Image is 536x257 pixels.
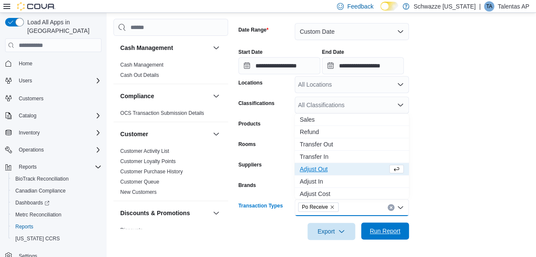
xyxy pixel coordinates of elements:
a: [US_STATE] CCRS [12,234,63,244]
div: Compliance [113,108,228,122]
span: BioTrack Reconciliation [12,174,101,184]
a: Home [15,58,36,69]
span: Customers [19,95,43,102]
p: | [479,1,481,12]
span: Reports [12,222,101,232]
span: Users [15,76,101,86]
span: Customers [15,93,101,103]
span: [US_STATE] CCRS [15,235,60,242]
a: BioTrack Reconciliation [12,174,72,184]
span: Adjust In [300,177,404,186]
span: Catalog [15,111,101,121]
span: Cash Management [120,61,163,68]
button: Adjust In [295,175,409,188]
button: Customer [120,130,209,138]
span: Transfer Out [300,140,404,149]
span: Dashboards [15,199,49,206]
button: Users [2,75,105,87]
a: Customer Activity List [120,148,169,154]
span: Reports [15,162,101,172]
button: Export [307,223,355,240]
a: Cash Management [120,62,163,68]
label: Start Date [238,49,263,55]
span: Home [19,60,32,67]
span: Catalog [19,112,36,119]
button: Adjust Cost [295,188,409,200]
span: TA [486,1,492,12]
input: Press the down key to open a popover containing a calendar. [322,57,404,74]
button: Transfer In [295,151,409,163]
label: Date Range [238,26,269,33]
button: Sales [295,114,409,126]
button: Discounts & Promotions [211,208,221,218]
span: Metrc Reconciliation [12,210,101,220]
button: Home [2,57,105,70]
span: Sales [300,115,404,124]
span: Customer Activity List [120,148,169,155]
span: Reports [19,164,37,170]
span: Run Report [370,227,400,235]
span: Customer Purchase History [120,168,183,175]
a: Cash Out Details [120,72,159,78]
span: BioTrack Reconciliation [15,175,69,182]
button: Open list of options [397,102,404,108]
button: Custom Date [295,23,409,40]
span: Adjust Out [300,165,388,173]
span: Washington CCRS [12,234,101,244]
a: OCS Transaction Submission Details [120,110,204,116]
span: Feedback [347,2,373,11]
span: Load All Apps in [GEOGRAPHIC_DATA] [24,18,101,35]
button: Catalog [2,110,105,122]
span: Inventory [15,128,101,138]
button: Reports [15,162,40,172]
div: Customer [113,146,228,201]
a: Metrc Reconciliation [12,210,65,220]
button: Users [15,76,35,86]
button: BioTrack Reconciliation [9,173,105,185]
a: Reports [12,222,37,232]
span: New Customers [120,189,156,196]
button: Compliance [211,91,221,101]
div: Cash Management [113,60,228,84]
button: Cash Management [211,43,221,53]
button: Reports [2,161,105,173]
button: Run Report [361,222,409,239]
h3: Cash Management [120,44,173,52]
a: Customer Queue [120,179,159,185]
button: Adjust Out [295,163,409,175]
h3: Customer [120,130,148,138]
span: Canadian Compliance [15,187,66,194]
button: Refund [295,126,409,138]
label: Rooms [238,141,256,148]
a: Dashboards [12,198,53,208]
span: Export [313,223,350,240]
button: [US_STATE] CCRS [9,233,105,245]
span: Discounts [120,227,143,234]
label: Transaction Types [238,202,283,209]
span: Operations [15,145,101,155]
label: Classifications [238,100,275,107]
label: Suppliers [238,161,262,168]
span: Dashboards [12,198,101,208]
a: Customers [15,93,47,104]
div: Talentas AP [484,1,494,12]
span: Transfer In [300,152,404,161]
button: Inventory [2,127,105,139]
button: Reports [9,221,105,233]
span: Home [15,58,101,69]
a: Customer Loyalty Points [120,158,176,164]
button: Open list of options [397,81,404,88]
button: Customers [2,92,105,104]
span: Users [19,77,32,84]
h3: Discounts & Promotions [120,209,190,217]
button: Transfer Out [295,138,409,151]
a: Customer Purchase History [120,169,183,175]
span: Customer Queue [120,178,159,185]
button: Compliance [120,92,209,100]
span: Reports [15,223,33,230]
a: Canadian Compliance [12,186,69,196]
